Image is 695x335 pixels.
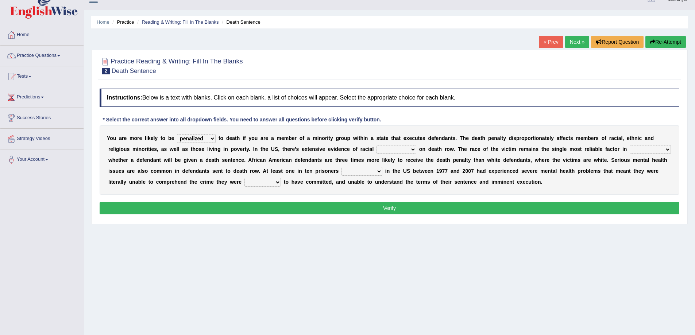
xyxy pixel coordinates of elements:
[147,146,148,152] b: i
[483,146,486,152] b: o
[177,146,178,152] b: l
[504,146,506,152] b: i
[284,146,287,152] b: h
[122,135,124,141] b: r
[415,135,418,141] b: u
[453,135,456,141] b: s
[313,135,317,141] b: m
[330,135,333,141] b: y
[148,146,150,152] b: t
[621,135,622,141] b: l
[549,135,551,141] b: l
[591,135,594,141] b: e
[466,135,469,141] b: e
[220,135,224,141] b: o
[113,146,115,152] b: l
[609,135,611,141] b: r
[344,146,347,152] b: c
[0,66,84,85] a: Tests
[237,146,240,152] b: v
[420,135,422,141] b: e
[434,135,436,141] b: f
[300,135,303,141] b: o
[431,146,434,152] b: e
[0,149,84,168] a: Your Account
[520,135,521,141] b: r
[428,146,432,152] b: d
[557,135,560,141] b: a
[220,19,260,26] li: Death Sentence
[255,135,258,141] b: u
[451,135,453,141] b: t
[431,135,434,141] b: e
[245,146,247,152] b: t
[391,135,393,141] b: t
[219,135,220,141] b: t
[139,135,142,141] b: e
[182,146,185,152] b: a
[296,146,299,152] b: s
[455,135,457,141] b: .
[478,135,480,141] b: a
[494,135,497,141] b: n
[521,146,524,152] b: e
[583,135,588,141] b: m
[116,146,119,152] b: g
[482,135,486,141] b: h
[509,135,512,141] b: d
[464,146,467,152] b: e
[493,146,496,152] b: h
[119,135,122,141] b: a
[199,146,202,152] b: s
[631,135,634,141] b: h
[525,135,528,141] b: p
[0,46,84,64] a: Practice Questions
[107,94,142,101] b: Instructions:
[531,135,533,141] b: r
[434,146,437,152] b: a
[497,135,500,141] b: a
[292,135,295,141] b: e
[0,87,84,105] a: Predictions
[341,135,344,141] b: o
[111,19,134,26] li: Practice
[576,135,580,141] b: m
[611,135,614,141] b: a
[353,146,356,152] b: o
[475,135,478,141] b: e
[347,146,350,152] b: e
[436,135,439,141] b: e
[213,146,214,152] b: i
[368,146,370,152] b: i
[536,135,539,141] b: o
[100,56,243,74] h2: Practice Reading & Writing: Fill In The Blanks
[363,135,365,141] b: i
[0,129,84,147] a: Strategy Videos
[422,146,425,152] b: n
[365,146,368,152] b: c
[333,146,335,152] b: i
[480,135,482,141] b: t
[214,146,217,152] b: n
[178,146,179,152] b: l
[153,135,155,141] b: l
[588,135,591,141] b: b
[127,146,130,152] b: s
[511,146,516,152] b: m
[234,146,237,152] b: o
[516,135,520,141] b: p
[151,146,154,152] b: e
[486,146,488,152] b: f
[591,36,644,48] button: Report Question
[315,146,318,152] b: s
[344,135,347,141] b: u
[232,135,235,141] b: a
[450,146,453,152] b: w
[124,146,127,152] b: u
[191,146,193,152] b: t
[120,146,124,152] b: o
[478,146,480,152] b: e
[282,146,284,152] b: t
[295,146,296,152] b: '
[100,116,384,124] div: * Select the correct answer into all dropdown fields. You need to answer all questions before cli...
